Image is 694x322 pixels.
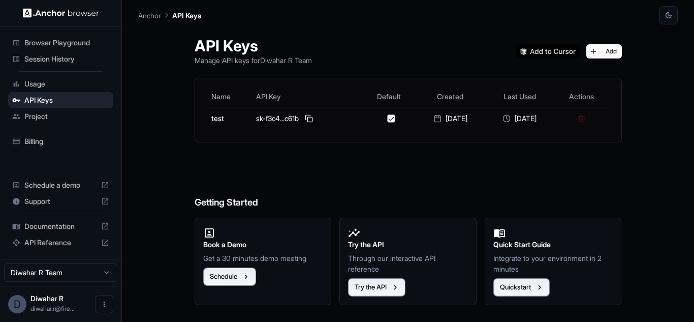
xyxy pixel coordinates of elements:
h2: Try the API [348,239,468,250]
div: Support [8,193,113,210]
div: Session History [8,51,113,67]
span: Support [24,196,97,207]
h1: API Keys [195,37,312,55]
button: Copy API key [303,112,315,125]
img: Anchor Logo [23,8,99,18]
p: API Keys [172,10,201,21]
div: Schedule a demo [8,177,113,193]
span: Documentation [24,221,97,231]
div: API Keys [8,92,113,108]
th: Actions [554,86,609,107]
td: test [207,107,253,130]
div: sk-f3c4...c61b [256,112,359,125]
p: Integrate to your environment in 2 minutes [493,253,613,274]
div: Documentation [8,218,113,235]
h2: Quick Start Guide [493,239,613,250]
th: Default [363,86,416,107]
span: Schedule a demo [24,180,97,190]
th: Created [416,86,485,107]
span: diwahar.r@fireflink.com [30,305,75,312]
span: Diwahar R [30,294,64,303]
button: Try the API [348,278,405,297]
span: API Keys [24,95,109,105]
div: [DATE] [489,113,551,124]
div: Usage [8,76,113,92]
th: API Key [252,86,363,107]
div: D [8,295,26,313]
nav: breadcrumb [138,10,201,21]
h6: Getting Started [195,155,622,210]
div: Project [8,108,113,125]
p: Through our interactive API reference [348,253,468,274]
button: Quickstart [493,278,550,297]
th: Name [207,86,253,107]
button: Add [586,44,622,58]
span: Billing [24,136,109,147]
img: Add anchorbrowser MCP server to Cursor [516,44,580,58]
span: Browser Playground [24,38,109,48]
button: Open menu [95,295,113,313]
h2: Book a Demo [203,239,323,250]
span: API Reference [24,238,97,248]
p: Anchor [138,10,161,21]
span: Usage [24,79,109,89]
span: Project [24,111,109,122]
span: Session History [24,54,109,64]
div: [DATE] [420,113,481,124]
button: Schedule [203,268,256,286]
div: API Reference [8,235,113,251]
div: Billing [8,133,113,150]
th: Last Used [485,86,555,107]
div: Browser Playground [8,35,113,51]
p: Get a 30 minutes demo meeting [203,253,323,264]
p: Manage API keys for Diwahar R Team [195,55,312,66]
